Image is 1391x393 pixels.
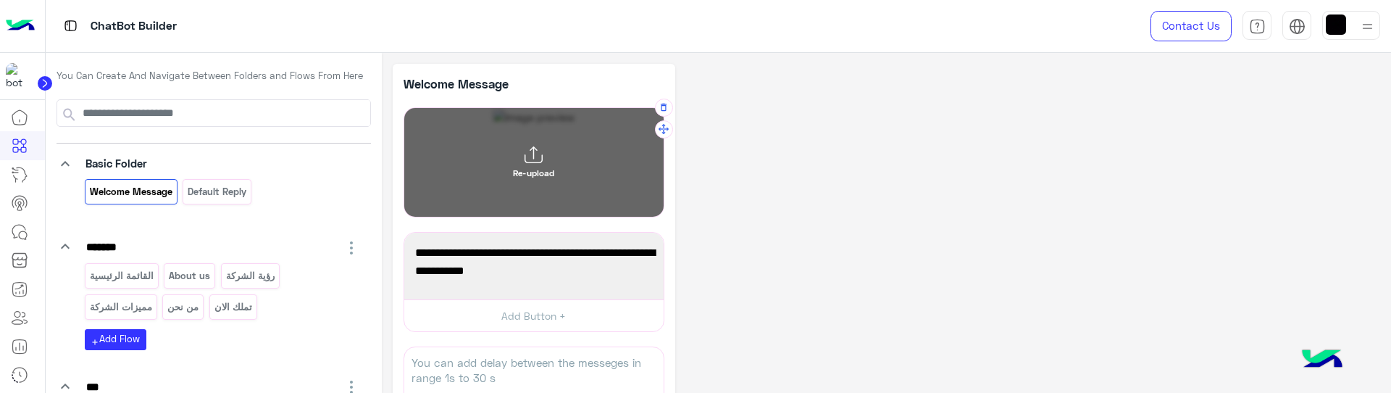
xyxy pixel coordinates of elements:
[1249,18,1266,35] img: tab
[88,183,173,200] p: Welcome Message
[85,157,147,170] span: Basic Folder
[168,268,212,284] p: About us
[655,120,673,138] button: Drag
[57,155,74,173] i: keyboard_arrow_down
[213,299,253,315] p: تملك الان
[225,268,275,284] p: رؤية الشركة
[1297,335,1348,386] img: hulul-logo.png
[85,329,146,350] button: addAdd Flow
[6,11,35,41] img: Logo
[1242,11,1271,41] a: tab
[1150,11,1232,41] a: Contact Us
[167,299,200,315] p: من نحن
[1289,18,1306,35] img: tab
[88,268,154,284] p: القائمة الرئيسية
[415,244,653,281] span: مرحبا بك في الصفحة الرسمية لشركة ملحم العقارية كيف نستطيع مساعدتك؟
[404,299,664,332] button: Add Button +
[88,299,153,315] p: مميزات الشركة
[412,355,656,385] p: You can add delay between the messeges in range 1s to 30 s
[6,63,32,89] img: 122099767214011742
[91,17,177,36] p: ChatBot Builder
[1358,17,1377,36] img: profile
[91,338,99,347] i: add
[404,75,534,93] p: Welcome Message
[655,99,673,117] button: Delete Message
[1326,15,1346,35] img: userImage
[57,69,371,83] p: You Can Create And Navigate Between Folders and Flows From Here
[187,183,248,200] p: Default reply
[62,17,80,35] img: tab
[513,167,554,178] span: Re-upload
[57,238,74,255] i: keyboard_arrow_down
